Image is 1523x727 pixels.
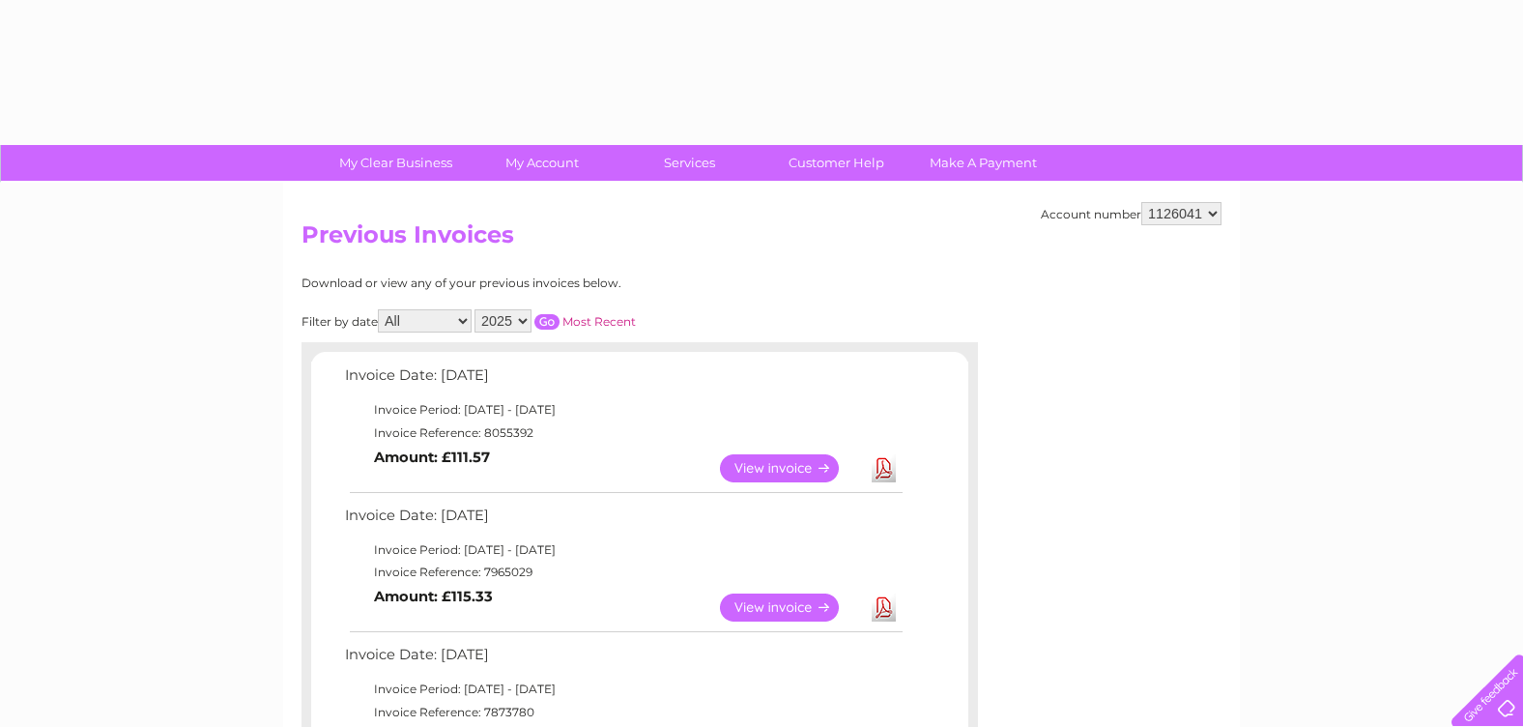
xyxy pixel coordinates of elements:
h2: Previous Invoices [302,221,1221,258]
td: Invoice Date: [DATE] [340,503,905,538]
a: Most Recent [562,314,636,329]
a: My Account [463,145,622,181]
td: Invoice Reference: 7965029 [340,561,905,584]
a: Customer Help [757,145,916,181]
a: Services [610,145,769,181]
td: Invoice Reference: 7873780 [340,701,905,724]
b: Amount: £115.33 [374,588,493,605]
td: Invoice Period: [DATE] - [DATE] [340,538,905,562]
div: Account number [1041,202,1221,225]
b: Amount: £111.57 [374,449,490,466]
td: Invoice Reference: 8055392 [340,422,905,445]
a: Make A Payment [904,145,1063,181]
td: Invoice Period: [DATE] - [DATE] [340,398,905,422]
a: Download [872,454,896,482]
td: Invoice Period: [DATE] - [DATE] [340,678,905,701]
a: Download [872,594,896,622]
a: View [720,454,862,482]
td: Invoice Date: [DATE] [340,363,905,398]
td: Invoice Date: [DATE] [340,642,905,678]
div: Filter by date [302,309,809,333]
a: My Clear Business [316,145,475,181]
div: Download or view any of your previous invoices below. [302,276,809,290]
a: View [720,594,862,622]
